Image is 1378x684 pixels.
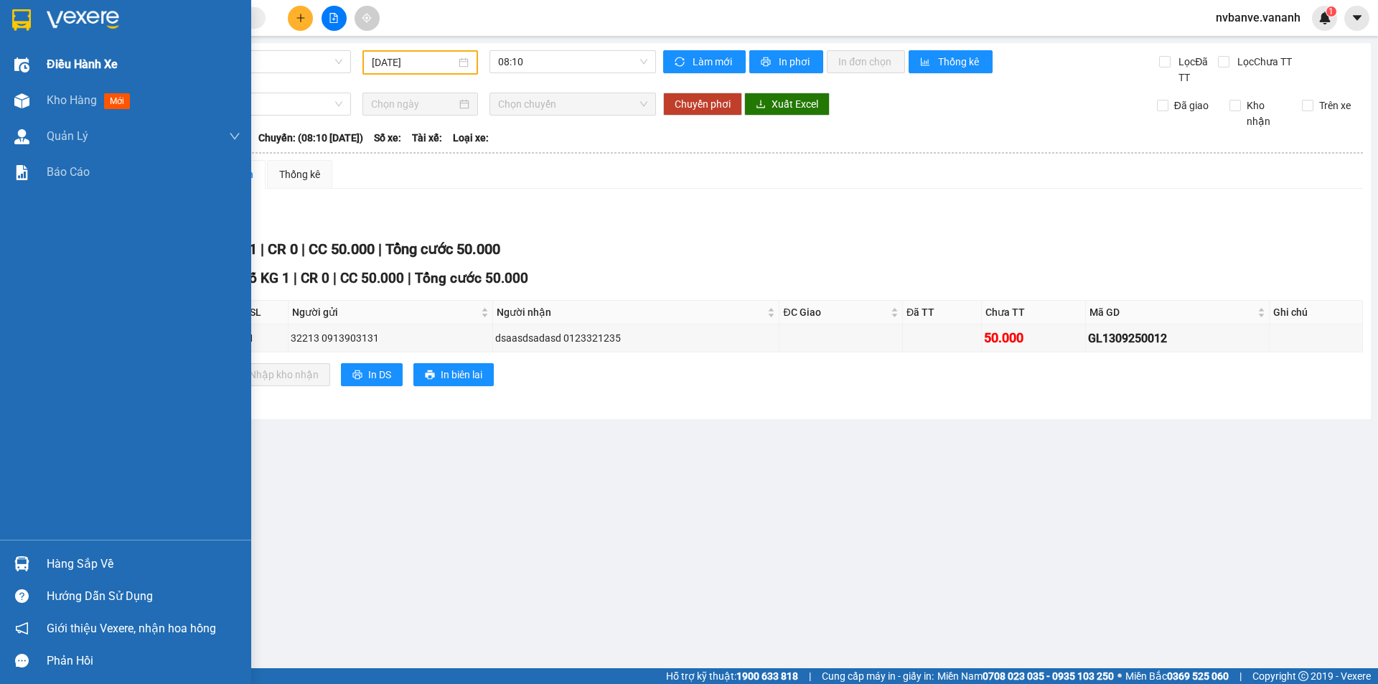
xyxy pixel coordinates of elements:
[14,57,29,72] img: warehouse-icon
[425,370,435,381] span: printer
[371,96,456,112] input: Chọn ngày
[412,130,442,146] span: Tài xế:
[378,240,382,258] span: |
[453,130,489,146] span: Loại xe:
[441,367,482,383] span: In biên lai
[229,131,240,142] span: down
[1344,6,1369,31] button: caret-down
[279,167,320,182] div: Thống kê
[47,650,240,672] div: Phản hồi
[822,668,934,684] span: Cung cấp máy in - giấy in:
[693,54,734,70] span: Làm mới
[761,57,773,68] span: printer
[1239,668,1242,684] span: |
[268,240,298,258] span: CR 0
[498,51,647,72] span: 08:10
[772,96,818,112] span: Xuất Excel
[675,57,687,68] span: sync
[248,330,286,346] div: 1
[1086,324,1270,352] td: GL1309250012
[296,13,306,23] span: plus
[1313,98,1356,113] span: Trên xe
[240,270,290,286] span: Số KG 1
[47,55,118,73] span: Điều hành xe
[984,328,1083,348] div: 50.000
[938,54,981,70] span: Thống kê
[47,619,216,637] span: Giới thiệu Vexere, nhận hoa hồng
[920,57,932,68] span: bar-chart
[292,304,478,320] span: Người gửi
[1270,301,1362,324] th: Ghi chú
[1232,54,1294,70] span: Lọc Chưa TT
[1318,11,1331,24] img: icon-new-feature
[1241,98,1291,129] span: Kho nhận
[47,553,240,575] div: Hàng sắp về
[1351,11,1364,24] span: caret-down
[909,50,993,73] button: bar-chartThống kê
[368,367,391,383] span: In DS
[497,304,764,320] span: Người nhận
[408,270,411,286] span: |
[12,9,31,31] img: logo-vxr
[14,129,29,144] img: warehouse-icon
[333,270,337,286] span: |
[294,270,297,286] span: |
[104,93,130,109] span: mới
[413,363,494,386] button: printerIn biên lai
[1167,670,1229,682] strong: 0369 525 060
[1168,98,1214,113] span: Đã giao
[983,670,1114,682] strong: 0708 023 035 - 0935 103 250
[15,589,29,603] span: question-circle
[309,240,375,258] span: CC 50.000
[1089,304,1255,320] span: Mã GD
[301,240,305,258] span: |
[1298,671,1308,681] span: copyright
[779,54,812,70] span: In phơi
[14,165,29,180] img: solution-icon
[14,93,29,108] img: warehouse-icon
[749,50,823,73] button: printerIn phơi
[1088,329,1267,347] div: GL1309250012
[663,93,742,116] button: Chuyển phơi
[1328,6,1334,17] span: 1
[341,363,403,386] button: printerIn DS
[736,670,798,682] strong: 1900 633 818
[222,363,330,386] button: downloadNhập kho nhận
[322,6,347,31] button: file-add
[809,668,811,684] span: |
[1326,6,1336,17] sup: 1
[288,6,313,31] button: plus
[329,13,339,23] span: file-add
[352,370,362,381] span: printer
[1117,673,1122,679] span: ⚪️
[258,130,363,146] span: Chuyến: (08:10 [DATE])
[756,99,766,111] span: download
[783,304,887,320] span: ĐC Giao
[372,55,456,70] input: 13/09/2025
[47,93,97,107] span: Kho hàng
[385,240,500,258] span: Tổng cước 50.000
[47,163,90,181] span: Báo cáo
[1125,668,1229,684] span: Miền Bắc
[666,668,798,684] span: Hỗ trợ kỹ thuật:
[495,330,777,346] div: dsaasdsadasd 0123321235
[903,301,982,324] th: Đã TT
[827,50,905,73] button: In đơn chọn
[47,586,240,607] div: Hướng dẫn sử dụng
[47,127,88,145] span: Quản Lý
[14,556,29,571] img: warehouse-icon
[301,270,329,286] span: CR 0
[663,50,746,73] button: syncLàm mới
[1173,54,1217,85] span: Lọc Đã TT
[415,270,528,286] span: Tổng cước 50.000
[355,6,380,31] button: aim
[261,240,264,258] span: |
[937,668,1114,684] span: Miền Nam
[744,93,830,116] button: downloadXuất Excel
[291,330,490,346] div: 32213 0913903131
[340,270,404,286] span: CC 50.000
[246,301,289,324] th: SL
[15,622,29,635] span: notification
[498,93,647,115] span: Chọn chuyến
[362,13,372,23] span: aim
